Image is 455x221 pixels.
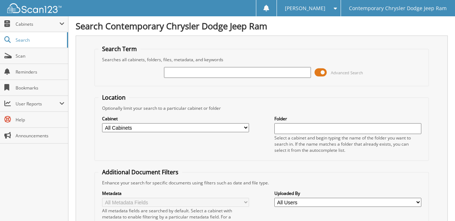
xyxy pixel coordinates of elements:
label: Metadata [102,190,249,196]
span: Announcements [16,133,64,139]
div: Select a cabinet and begin typing the name of the folder you want to search in. If the name match... [274,135,421,153]
label: Uploaded By [274,190,421,196]
div: Optionally limit your search to a particular cabinet or folder [98,105,425,111]
span: [PERSON_NAME] [285,6,325,11]
div: Enhance your search for specific documents using filters such as date and file type. [98,180,425,186]
legend: Location [98,93,129,101]
span: Scan [16,53,64,59]
span: Search [16,37,63,43]
span: User Reports [16,101,59,107]
span: Help [16,117,64,123]
span: Cabinets [16,21,59,27]
legend: Additional Document Filters [98,168,182,176]
span: Reminders [16,69,64,75]
span: Contemporary Chrysler Dodge Jeep Ram [349,6,447,11]
img: scan123-logo-white.svg [7,3,62,13]
span: Bookmarks [16,85,64,91]
legend: Search Term [98,45,140,53]
h1: Search Contemporary Chrysler Dodge Jeep Ram [76,20,448,32]
div: Searches all cabinets, folders, files, metadata, and keywords [98,57,425,63]
label: Folder [274,116,421,122]
label: Cabinet [102,116,249,122]
span: Advanced Search [331,70,363,75]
